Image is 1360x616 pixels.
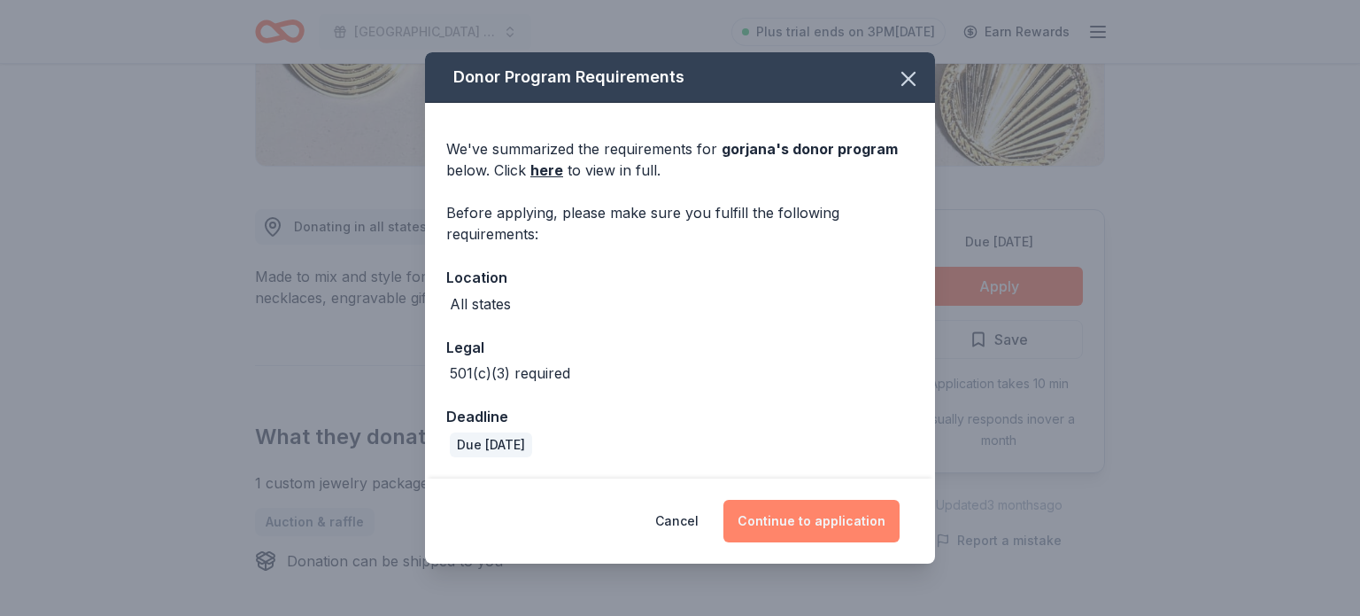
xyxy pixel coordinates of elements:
[446,202,914,245] div: Before applying, please make sure you fulfill the following requirements:
[446,336,914,359] div: Legal
[446,266,914,289] div: Location
[722,140,898,158] span: gorjana 's donor program
[425,52,935,103] div: Donor Program Requirements
[655,500,699,542] button: Cancel
[530,160,563,181] a: here
[446,138,914,181] div: We've summarized the requirements for below. Click to view in full.
[450,293,511,315] div: All states
[450,433,532,457] div: Due [DATE]
[450,363,570,384] div: 501(c)(3) required
[446,405,914,428] div: Deadline
[723,500,900,542] button: Continue to application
